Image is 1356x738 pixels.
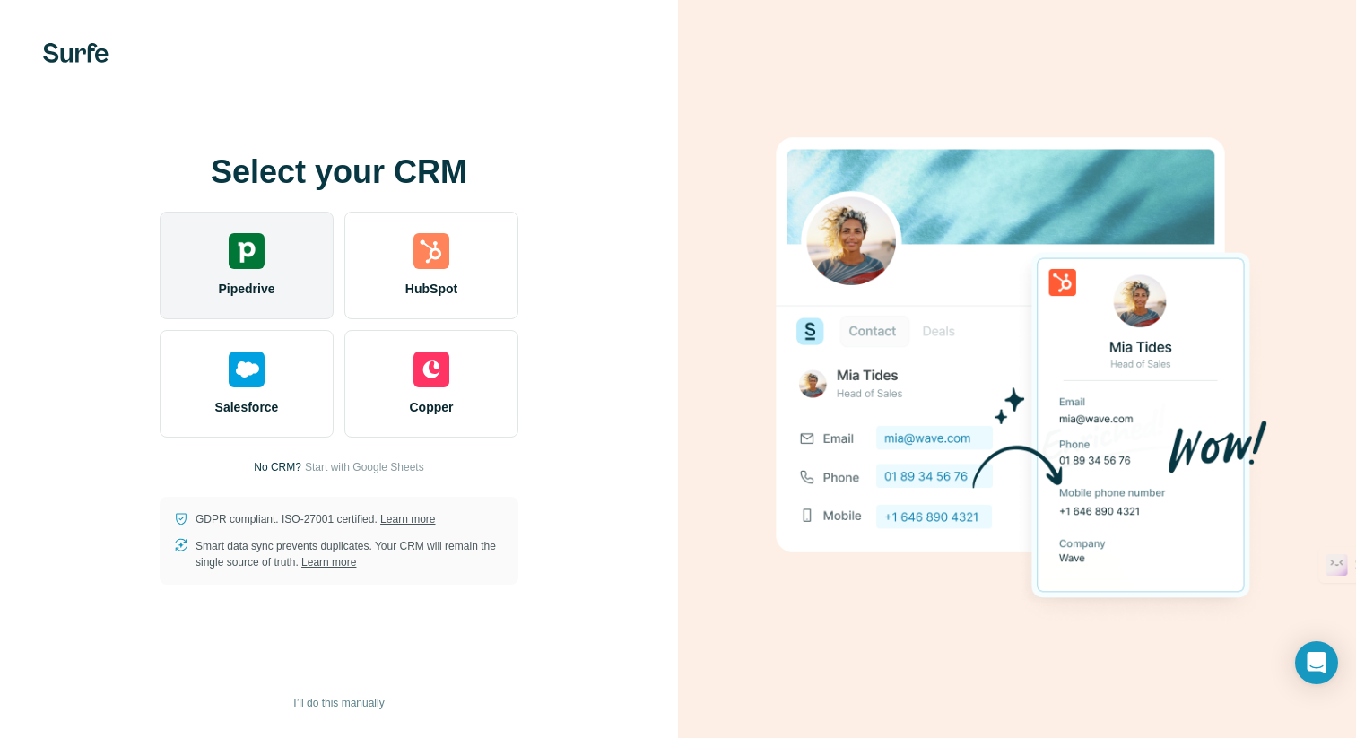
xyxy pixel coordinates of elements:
img: hubspot's logo [413,233,449,269]
button: Start with Google Sheets [305,459,424,475]
p: No CRM? [254,459,301,475]
img: Surfe's logo [43,43,109,63]
img: copper's logo [413,352,449,387]
p: GDPR compliant. ISO-27001 certified. [196,511,435,527]
p: Smart data sync prevents duplicates. Your CRM will remain the single source of truth. [196,538,504,570]
h1: Select your CRM [160,154,518,190]
button: I’ll do this manually [281,690,396,716]
span: Salesforce [215,398,279,416]
img: pipedrive's logo [229,233,265,269]
span: HubSpot [405,280,457,298]
a: Learn more [380,513,435,525]
div: Open Intercom Messenger [1295,641,1338,684]
span: Pipedrive [218,280,274,298]
img: salesforce's logo [229,352,265,387]
a: Learn more [301,556,356,569]
span: I’ll do this manually [293,695,384,711]
span: Copper [410,398,454,416]
img: HUBSPOT image [766,109,1268,629]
